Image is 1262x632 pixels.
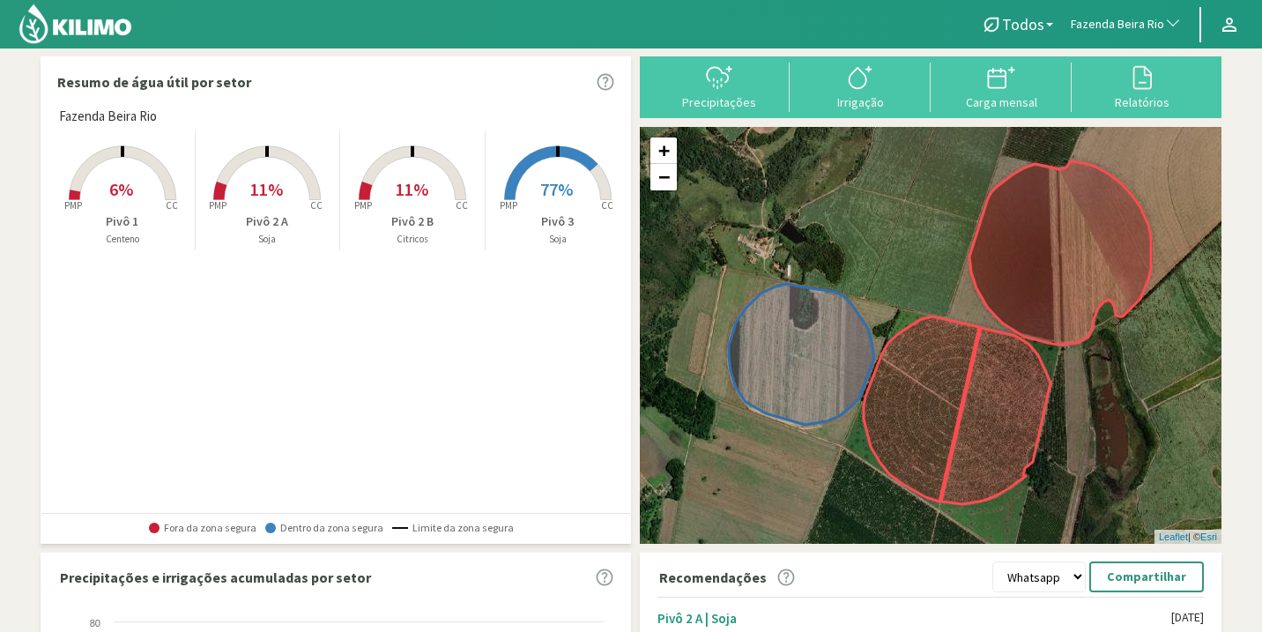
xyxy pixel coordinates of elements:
p: Pivô 3 [486,212,631,231]
span: 11% [396,178,428,200]
span: 6% [109,178,133,200]
tspan: PMP [500,199,517,212]
tspan: PMP [209,199,226,212]
a: Zoom in [650,138,677,164]
a: Esri [1200,532,1217,542]
span: 11% [250,178,283,200]
p: Recomendações [659,567,767,588]
p: Pivô 2 B [340,212,485,231]
span: Fazenda Beira Rio [59,107,157,127]
span: Dentro da zona segura [265,522,383,534]
p: Citricos [340,232,485,247]
div: [DATE] [1171,610,1204,625]
button: Fazenda Beira Rio [1062,5,1191,44]
button: Compartilhar [1089,561,1204,592]
span: Fora da zona segura [149,522,256,534]
p: Compartilhar [1107,567,1186,587]
img: Kilimo [18,3,133,45]
tspan: CC [166,199,178,212]
a: Zoom out [650,164,677,190]
tspan: CC [601,199,613,212]
p: Pivô 2 A [196,212,340,231]
p: Pivô 1 [50,212,195,231]
p: Soja [196,232,340,247]
button: Precipitações [649,63,790,109]
p: Soja [486,232,631,247]
span: Todos [1002,15,1044,33]
div: Irrigação [795,96,925,108]
div: | © [1154,530,1221,545]
button: Relatórios [1072,63,1213,109]
tspan: CC [311,199,323,212]
p: Resumo de água útil por setor [57,71,251,93]
button: Irrigação [790,63,931,109]
button: Carga mensal [931,63,1072,109]
p: Precipitações e irrigações acumuladas por setor [60,567,371,588]
p: Centeno [50,232,195,247]
div: Relatórios [1077,96,1207,108]
span: 77% [540,178,573,200]
text: 80 [90,618,100,628]
tspan: CC [456,199,468,212]
a: Leaflet [1159,532,1188,542]
tspan: PMP [64,199,82,212]
span: Fazenda Beira Rio [1071,16,1164,33]
span: Limite da zona segura [392,522,514,534]
div: Carga mensal [936,96,1066,108]
div: Pivô 2 A | Soja [657,610,1171,627]
tspan: PMP [354,199,372,212]
div: Precipitações [654,96,784,108]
